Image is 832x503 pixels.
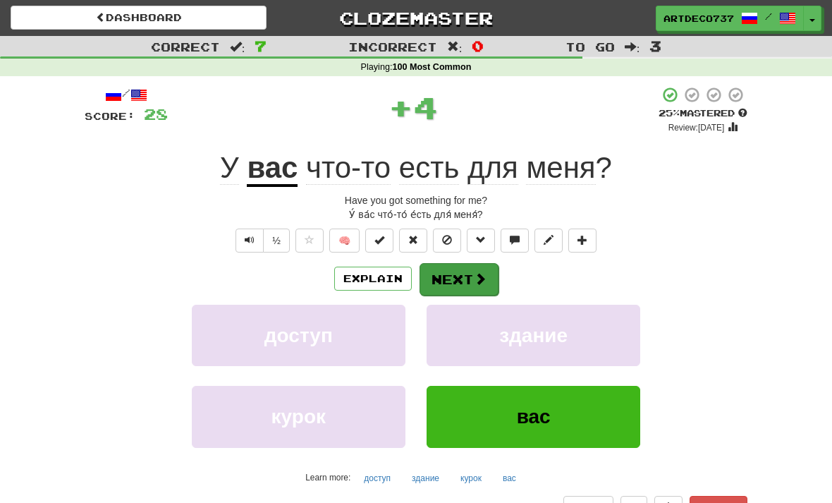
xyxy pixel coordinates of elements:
[392,62,471,72] strong: 100 Most Common
[305,473,350,483] small: Learn more:
[568,229,597,253] button: Add to collection (alt+a)
[427,305,640,366] button: здание
[467,229,495,253] button: Grammar (alt+g)
[526,151,595,185] span: меня
[495,468,524,489] button: вас
[151,40,220,54] span: Correct
[413,90,438,125] span: 4
[230,41,245,53] span: :
[453,468,489,489] button: курок
[427,386,640,447] button: вас
[288,6,544,30] a: Clozemaster
[233,229,290,253] div: Text-to-speech controls
[663,12,734,25] span: artdeco737
[295,229,324,253] button: Favorite sentence (alt+f)
[192,386,405,447] button: курок
[85,86,168,104] div: /
[668,123,725,133] small: Review: [DATE]
[334,267,412,291] button: Explain
[499,325,568,346] span: здание
[144,105,168,123] span: 28
[565,40,615,54] span: To go
[85,110,135,122] span: Score:
[399,229,427,253] button: Reset to 0% Mastered (alt+r)
[365,229,393,253] button: Set this sentence to 100% Mastered (alt+m)
[765,11,772,21] span: /
[192,305,405,366] button: доступ
[404,468,447,489] button: здание
[11,6,267,30] a: Dashboard
[467,151,518,185] span: для
[271,406,326,428] span: курок
[447,41,463,53] span: :
[85,193,747,207] div: Have you got something for me?
[659,107,680,119] span: 25 %
[501,229,529,253] button: Discuss sentence (alt+u)
[389,86,413,128] span: +
[235,229,264,253] button: Play sentence audio (ctl+space)
[264,325,333,346] span: доступ
[517,406,551,428] span: вас
[649,37,661,54] span: 3
[255,37,267,54] span: 7
[534,229,563,253] button: Edit sentence (alt+d)
[399,151,459,185] span: есть
[420,263,498,296] button: Next
[247,151,298,187] u: вас
[348,40,437,54] span: Incorrect
[306,151,391,185] span: что-то
[433,229,461,253] button: Ignore sentence (alt+i)
[659,107,747,120] div: Mastered
[85,207,747,222] div: У́ ва́с что́-то́ е́сть для́ меня́?
[329,229,360,253] button: 🧠
[263,229,290,253] button: ½
[298,151,612,185] span: ?
[625,41,640,53] span: :
[472,37,484,54] span: 0
[656,6,804,31] a: artdeco737 /
[220,151,239,185] span: У
[356,468,398,489] button: доступ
